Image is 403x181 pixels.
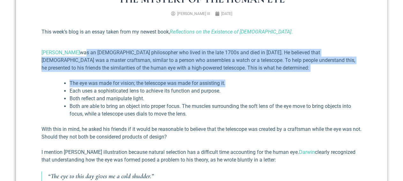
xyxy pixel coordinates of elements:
[170,29,291,35] em: Reflections on the Existence of [DEMOGRAPHIC_DATA]
[215,11,232,17] a: [DATE]
[41,28,362,36] p: This week’s blog is an essay taken from my newest book,
[299,149,315,155] a: Darwin
[41,125,362,141] p: With this in mind, he asked his friends if it would be reasonable to believe that the telescope w...
[221,11,232,16] time: [DATE]
[48,171,362,181] p: “The eye to this day gives me a cold shudder.”
[70,79,362,87] li: The eye was made for vision; the telescope was made for assisting it.
[41,49,362,72] p: was an [DEMOGRAPHIC_DATA] philosopher who lived in the late 1700s and died in [DATE]. He believed...
[177,11,210,16] span: [PERSON_NAME] III
[41,49,80,56] a: [PERSON_NAME]
[41,148,362,164] p: I mention [PERSON_NAME] illustration because natural selection has a difficult time accounting fo...
[70,102,362,118] li: Both are able to bring an object into proper focus. The muscles surrounding the soft lens of the ...
[70,87,362,95] li: Each uses a sophisticated lens to achieve its function and purpose.
[170,29,293,35] a: Reflections on the Existence of [DEMOGRAPHIC_DATA].
[70,95,362,102] li: Both reflect and manipulate light.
